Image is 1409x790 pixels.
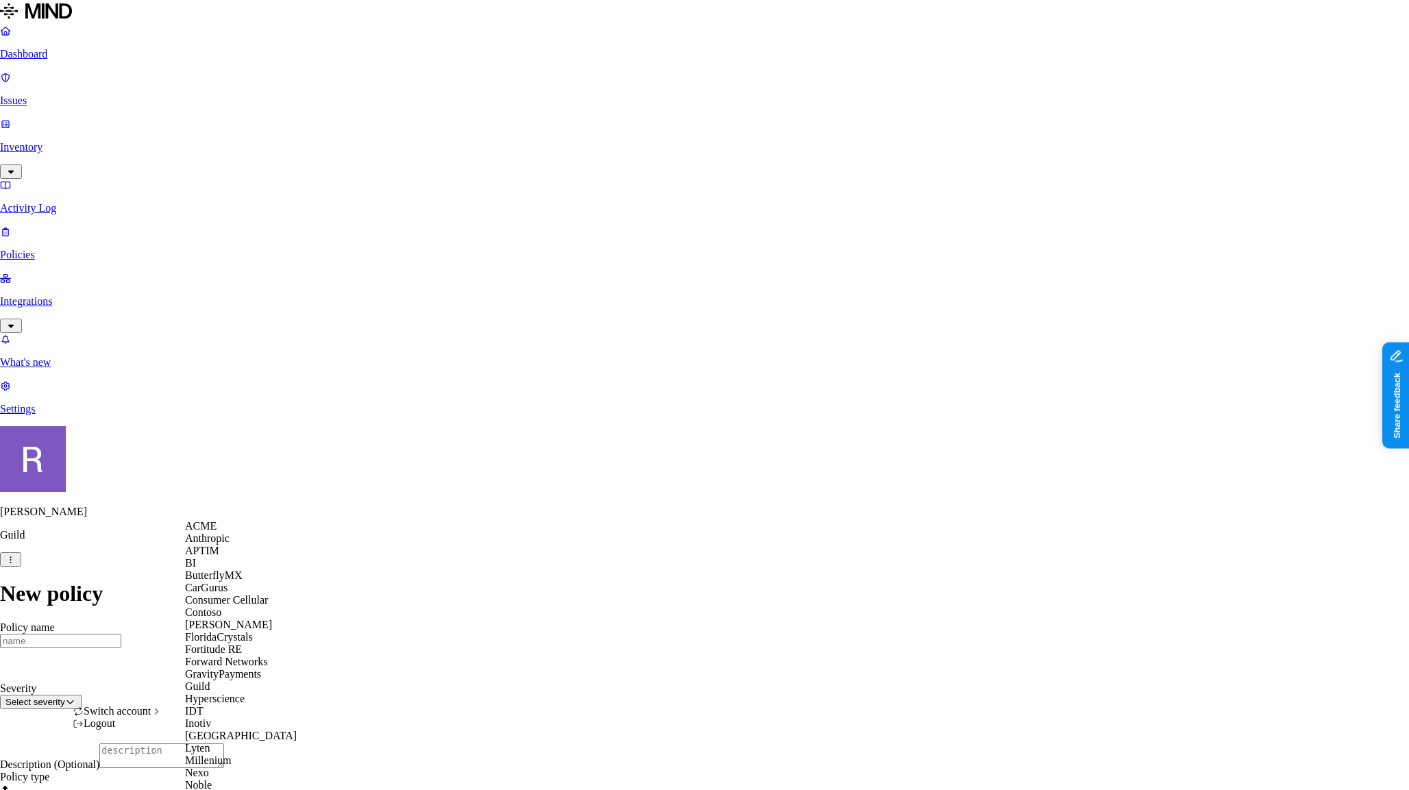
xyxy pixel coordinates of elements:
span: ButterflyMX [185,569,243,581]
div: Logout [73,717,162,730]
span: [GEOGRAPHIC_DATA] [185,730,297,741]
span: APTIM [185,545,219,556]
span: Inotiv [185,717,211,729]
span: ACME [185,520,217,532]
span: Nexo [185,767,209,778]
span: CarGurus [185,582,228,593]
span: GravityPayments [185,668,261,680]
span: Anthropic [185,532,230,544]
span: Lyten [185,742,210,754]
span: Contoso [185,606,221,618]
span: IDT [185,705,204,717]
span: FloridaCrystals [185,631,253,643]
span: [PERSON_NAME] [185,619,272,630]
span: Consumer Cellular [185,594,268,606]
span: Millenium [185,754,232,766]
span: Hyperscience [185,693,245,704]
span: Forward Networks [185,656,267,667]
span: Fortitude RE [185,643,242,655]
span: Guild [185,680,210,692]
span: BI [185,557,196,569]
span: Switch account [84,705,151,717]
